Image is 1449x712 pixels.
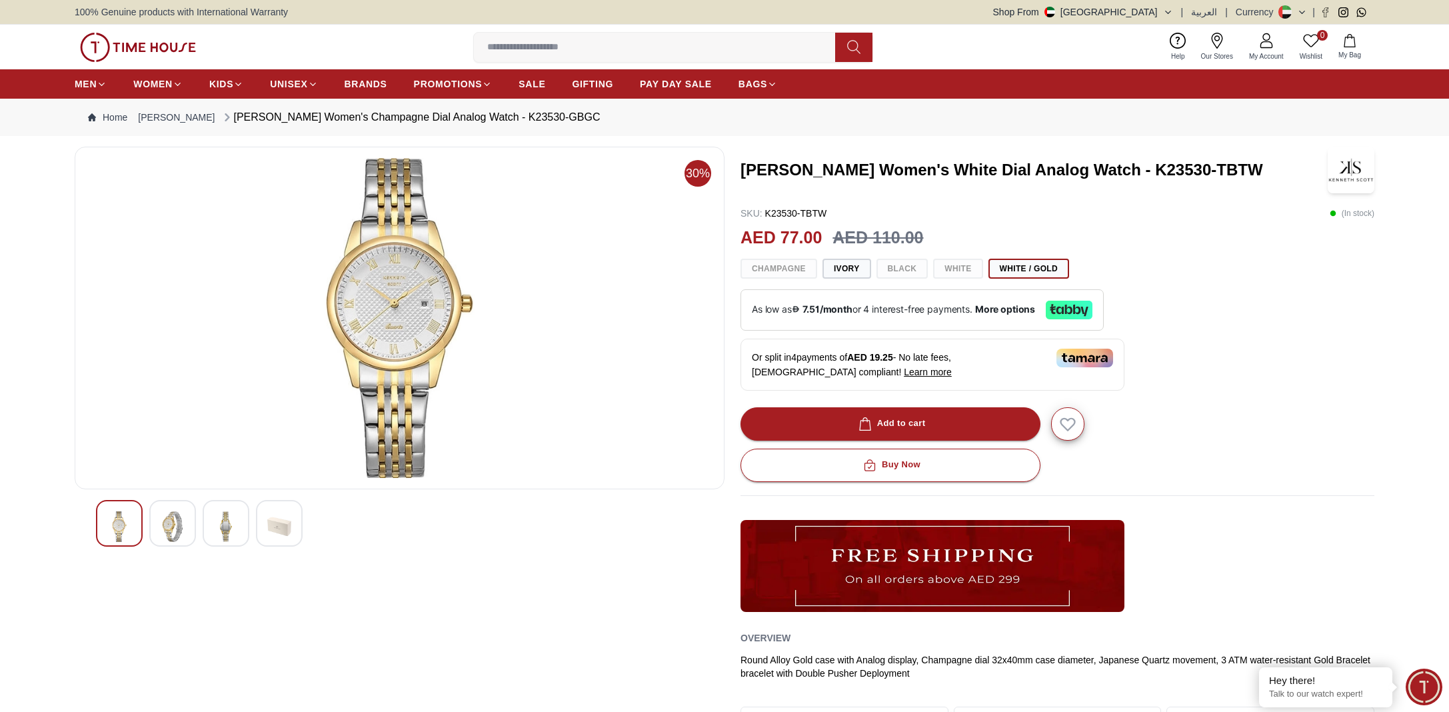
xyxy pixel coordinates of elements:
[740,339,1124,391] div: Or split in 4 payments of - No late fees, [DEMOGRAPHIC_DATA] compliant!
[1330,31,1369,63] button: My Bag
[133,77,173,91] span: WOMEN
[80,33,196,62] img: ...
[209,77,233,91] span: KIDS
[1330,207,1374,220] p: ( In stock )
[1312,5,1315,19] span: |
[1320,7,1330,17] a: Facebook
[270,72,317,96] a: UNISEX
[161,511,185,542] img: Kenneth Scott Women's Champagne Dial Analog Watch - K23530-GBGC
[740,449,1040,482] button: Buy Now
[1317,30,1328,41] span: 0
[1244,51,1289,61] span: My Account
[1294,51,1328,61] span: Wishlist
[345,77,387,91] span: BRANDS
[740,653,1374,680] div: Round Alloy Gold case with Analog display, Champagne dial 32x40mm case diameter, Japanese Quartz ...
[993,5,1173,19] button: Shop From[GEOGRAPHIC_DATA]
[133,72,183,96] a: WOMEN
[1163,30,1193,64] a: Help
[75,99,1374,136] nav: Breadcrumb
[740,159,1322,181] h3: [PERSON_NAME] Women's White Dial Analog Watch - K23530-TBTW
[86,158,713,478] img: Kenneth Scott Women's Champagne Dial Analog Watch - K23530-GBGC
[1333,50,1366,60] span: My Bag
[209,72,243,96] a: KIDS
[740,207,826,220] p: K23530-TBTW
[832,225,923,251] h3: AED 110.00
[685,160,711,187] span: 30%
[1181,5,1184,19] span: |
[740,208,762,219] span: SKU :
[1196,51,1238,61] span: Our Stores
[270,77,307,91] span: UNISEX
[822,259,871,279] button: Ivory
[988,259,1069,279] button: White / Gold
[1292,30,1330,64] a: 0Wishlist
[75,77,97,91] span: MEN
[107,511,131,542] img: Kenneth Scott Women's Champagne Dial Analog Watch - K23530-GBGC
[214,511,238,542] img: Kenneth Scott Women's Champagne Dial Analog Watch - K23530-GBGC
[519,77,545,91] span: SALE
[856,416,926,431] div: Add to cart
[1193,30,1241,64] a: Our Stores
[1406,669,1442,705] div: Chat Widget
[1056,349,1113,367] img: Tamara
[1225,5,1228,19] span: |
[738,77,767,91] span: BAGS
[414,72,493,96] a: PROMOTIONS
[1328,147,1374,193] img: Kenneth Scott Women's White Dial Analog Watch - K23530-TBTW
[740,407,1040,441] button: Add to cart
[740,225,822,251] h2: AED 77.00
[267,511,291,542] img: Kenneth Scott Women's Champagne Dial Analog Watch - K23530-GBGC
[1166,51,1190,61] span: Help
[414,77,483,91] span: PROMOTIONS
[221,109,601,125] div: [PERSON_NAME] Women's Champagne Dial Analog Watch - K23530-GBGC
[572,72,613,96] a: GIFTING
[738,72,777,96] a: BAGS
[640,77,712,91] span: PAY DAY SALE
[519,72,545,96] a: SALE
[847,352,892,363] span: AED 19.25
[1191,5,1217,19] button: العربية
[740,520,1124,612] img: ...
[1269,689,1382,700] p: Talk to our watch expert!
[572,77,613,91] span: GIFTING
[75,72,107,96] a: MEN
[1356,7,1366,17] a: Whatsapp
[1236,5,1279,19] div: Currency
[860,457,920,473] div: Buy Now
[640,72,712,96] a: PAY DAY SALE
[740,628,790,648] h2: Overview
[138,111,215,124] a: [PERSON_NAME]
[1269,674,1382,687] div: Hey there!
[88,111,127,124] a: Home
[904,367,952,377] span: Learn more
[75,5,288,19] span: 100% Genuine products with International Warranty
[1338,7,1348,17] a: Instagram
[1044,7,1055,17] img: United Arab Emirates
[345,72,387,96] a: BRANDS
